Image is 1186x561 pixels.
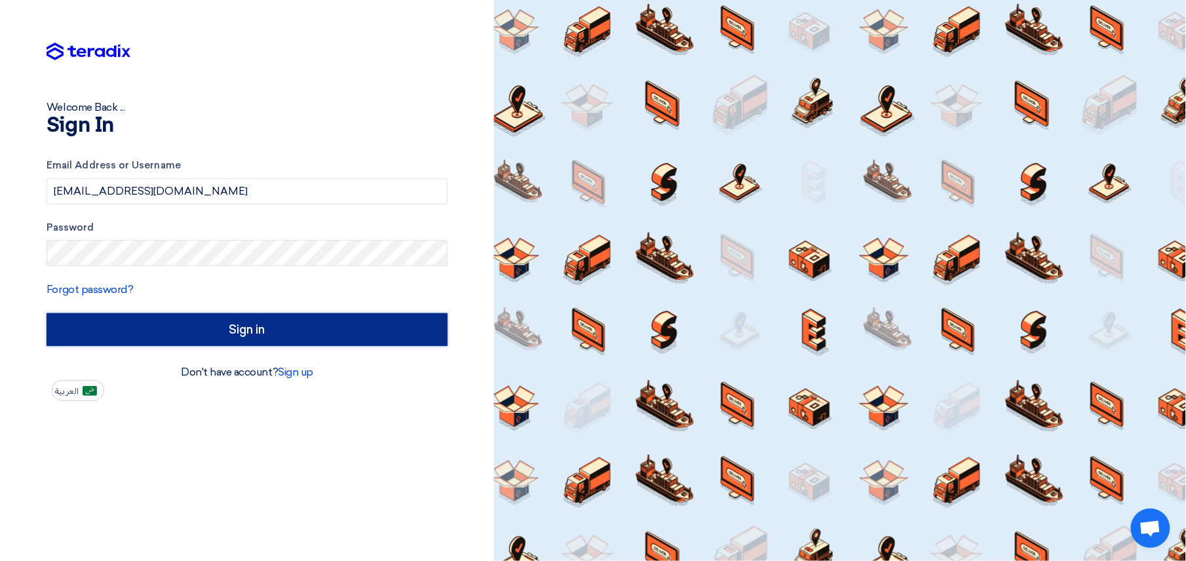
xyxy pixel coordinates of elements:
div: Welcome Back ... [47,100,448,115]
button: العربية [52,380,104,401]
div: Don't have account? [47,364,448,380]
span: العربية [55,387,79,396]
a: Forgot password? [47,283,133,296]
input: Sign in [47,313,448,346]
a: Sign up [278,366,313,378]
div: Open chat [1131,509,1170,548]
img: Teradix logo [47,43,130,61]
img: ar-AR.png [83,386,97,396]
label: Password [47,220,448,235]
h1: Sign In [47,115,448,136]
input: Enter your business email or username [47,178,448,204]
label: Email Address or Username [47,158,448,173]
